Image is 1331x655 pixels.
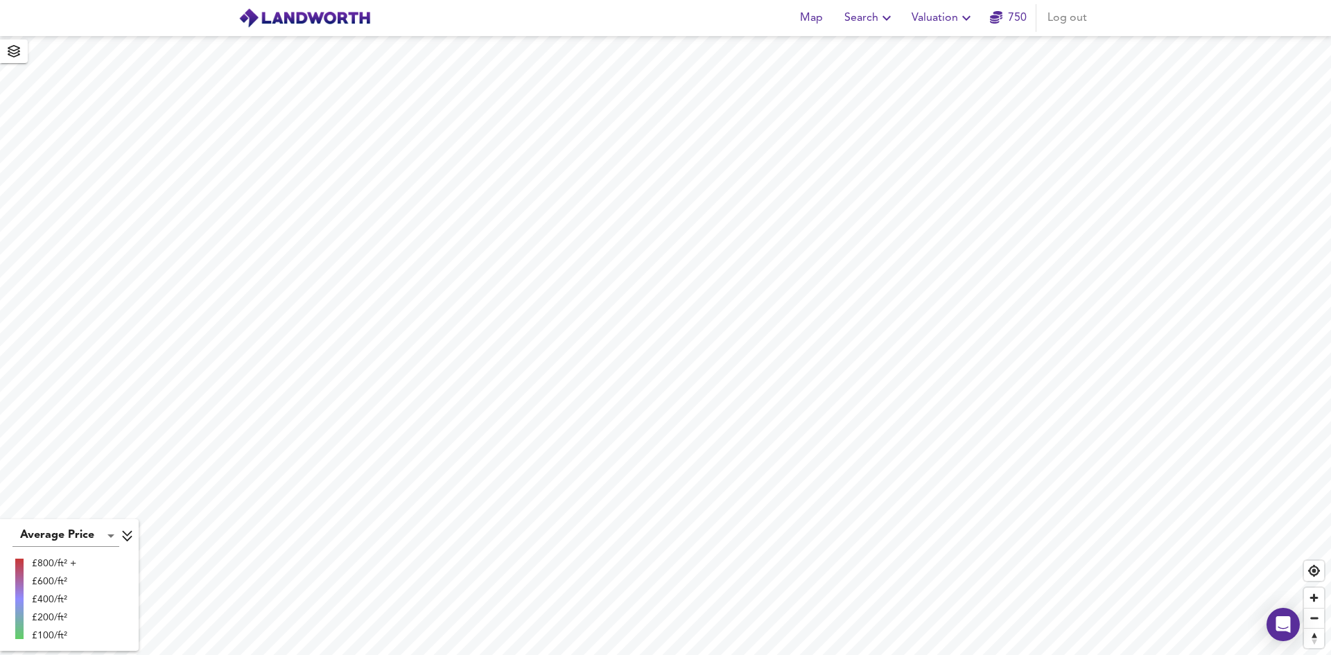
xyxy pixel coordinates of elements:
[789,4,833,32] button: Map
[12,525,119,547] div: Average Price
[1304,609,1324,628] span: Zoom out
[32,611,76,625] div: £200/ft²
[844,8,895,28] span: Search
[794,8,828,28] span: Map
[238,8,371,28] img: logo
[32,593,76,606] div: £400/ft²
[986,4,1030,32] button: 750
[32,629,76,643] div: £100/ft²
[839,4,901,32] button: Search
[1304,608,1324,628] button: Zoom out
[1304,629,1324,648] span: Reset bearing to north
[1267,608,1300,641] div: Open Intercom Messenger
[1047,8,1087,28] span: Log out
[1042,4,1093,32] button: Log out
[912,8,975,28] span: Valuation
[906,4,980,32] button: Valuation
[1304,628,1324,648] button: Reset bearing to north
[1304,588,1324,608] button: Zoom in
[32,557,76,570] div: £800/ft² +
[32,575,76,588] div: £600/ft²
[1304,561,1324,581] button: Find my location
[990,8,1027,28] a: 750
